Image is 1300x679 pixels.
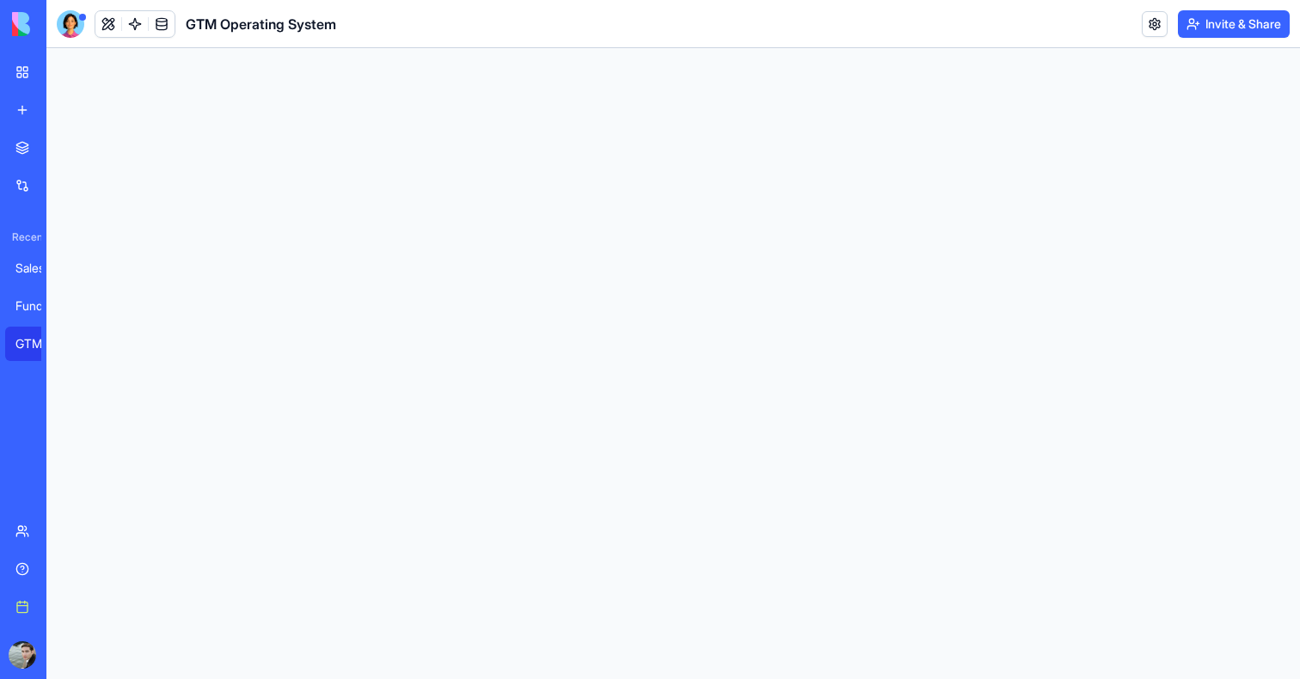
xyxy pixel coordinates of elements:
[1178,10,1290,38] button: Invite & Share
[5,327,74,361] a: GTM Operating System
[15,260,64,277] div: Sales Call Assistant
[9,641,36,669] img: ACg8ocLgft2zbYhxCVX_QnRk8wGO17UHpwh9gymK_VQRDnGx1cEcXohv=s96-c
[5,251,74,285] a: Sales Call Assistant
[15,297,64,315] div: Fund Time Tracker
[15,335,64,352] div: GTM Operating System
[5,230,41,244] span: Recent
[12,12,119,36] img: logo
[5,289,74,323] a: Fund Time Tracker
[186,14,336,34] span: GTM Operating System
